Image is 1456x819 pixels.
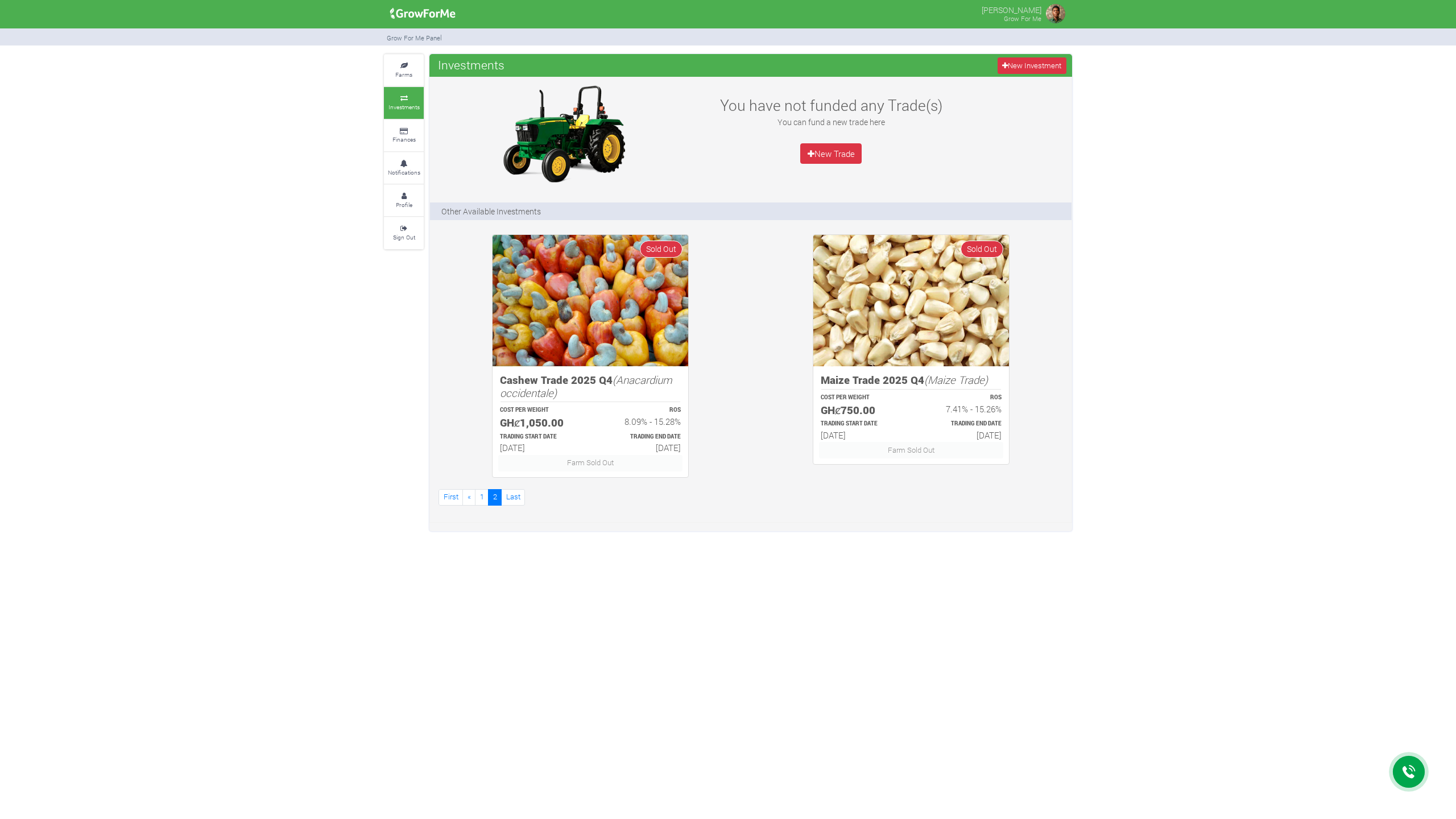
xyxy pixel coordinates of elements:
[961,241,1003,257] span: Sold Out
[395,71,412,78] small: Farms
[384,185,424,216] a: Profile
[813,235,1009,366] img: growforme image
[500,416,580,429] h5: GHȼ1,050.00
[393,233,415,241] small: Sign Out
[821,374,1002,387] h5: Maize Trade 2025 Q4
[388,168,420,176] small: Notifications
[921,404,1002,414] h6: 7.41% - 15.26%
[708,96,954,114] h3: You have not funded any Trade(s)
[500,442,580,453] h6: [DATE]
[468,491,471,502] span: «
[388,103,420,111] small: Investments
[392,135,416,143] small: Finances
[439,489,463,506] a: First
[800,143,862,164] a: New Trade
[998,57,1066,74] a: New Investment
[500,373,672,400] i: (Anacardium occidentale)
[601,433,681,441] p: Estimated Trading End Date
[500,433,580,441] p: Estimated Trading Start Date
[821,394,901,402] p: COST PER WEIGHT
[384,217,424,249] a: Sign Out
[501,489,525,506] a: Last
[1044,2,1067,25] img: growforme image
[921,394,1002,402] p: ROS
[601,406,681,415] p: ROS
[982,2,1041,16] p: [PERSON_NAME]
[384,87,424,118] a: Investments
[441,205,541,217] p: Other Available Investments
[493,235,688,366] img: growforme image
[384,152,424,184] a: Notifications
[439,489,1063,506] nav: Page Navigation
[821,430,901,440] h6: [DATE]
[488,489,502,506] a: 2
[708,116,954,128] p: You can fund a new trade here
[386,2,460,25] img: growforme image
[1004,14,1041,23] small: Grow For Me
[387,34,442,42] small: Grow For Me Panel
[821,404,901,417] h5: GHȼ750.00
[493,82,635,185] img: growforme image
[601,416,681,427] h6: 8.09% - 15.28%
[921,430,1002,440] h6: [DATE]
[435,53,507,76] span: Investments
[384,120,424,151] a: Finances
[396,201,412,209] small: Profile
[500,406,580,415] p: COST PER WEIGHT
[924,373,988,387] i: (Maize Trade)
[921,420,1002,428] p: Estimated Trading End Date
[821,420,901,428] p: Estimated Trading Start Date
[384,55,424,86] a: Farms
[500,374,681,399] h5: Cashew Trade 2025 Q4
[475,489,489,506] a: 1
[601,442,681,453] h6: [DATE]
[640,241,682,257] span: Sold Out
